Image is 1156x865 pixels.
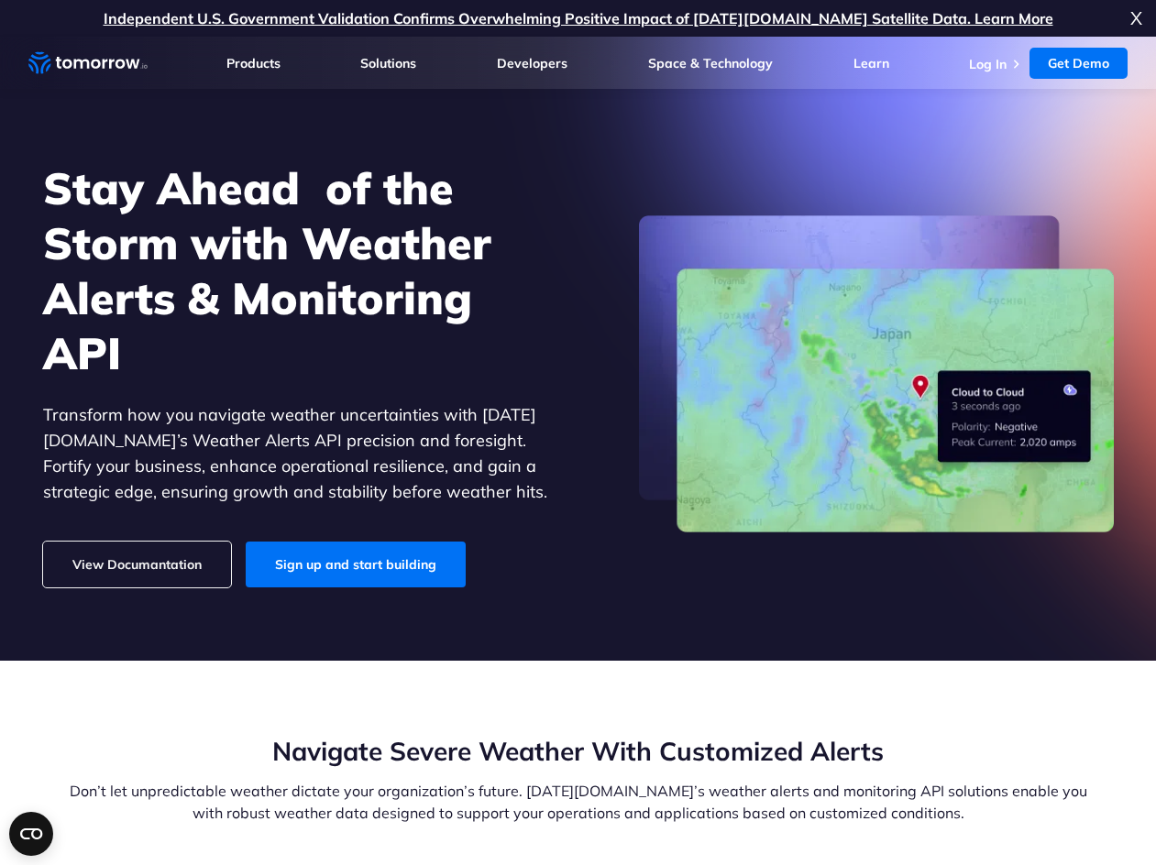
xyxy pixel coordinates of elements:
[969,56,1007,72] a: Log In
[226,55,281,71] a: Products
[246,542,466,587] a: Sign up and start building
[853,55,889,71] a: Learn
[58,780,1099,824] p: Don’t let unpredictable weather dictate your organization’s future. [DATE][DOMAIN_NAME]’s weather...
[1029,48,1128,79] a: Get Demo
[58,734,1099,769] h2: Navigate Severe Weather With Customized Alerts
[104,9,1053,27] a: Independent U.S. Government Validation Confirms Overwhelming Positive Impact of [DATE][DOMAIN_NAM...
[43,542,231,587] a: View Documantation
[43,160,547,380] h1: Stay Ahead of the Storm with Weather Alerts & Monitoring API
[648,55,773,71] a: Space & Technology
[497,55,567,71] a: Developers
[28,49,148,77] a: Home link
[43,402,547,505] p: Transform how you navigate weather uncertainties with [DATE][DOMAIN_NAME]’s Weather Alerts API pr...
[360,55,416,71] a: Solutions
[9,812,53,856] button: Open CMP widget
